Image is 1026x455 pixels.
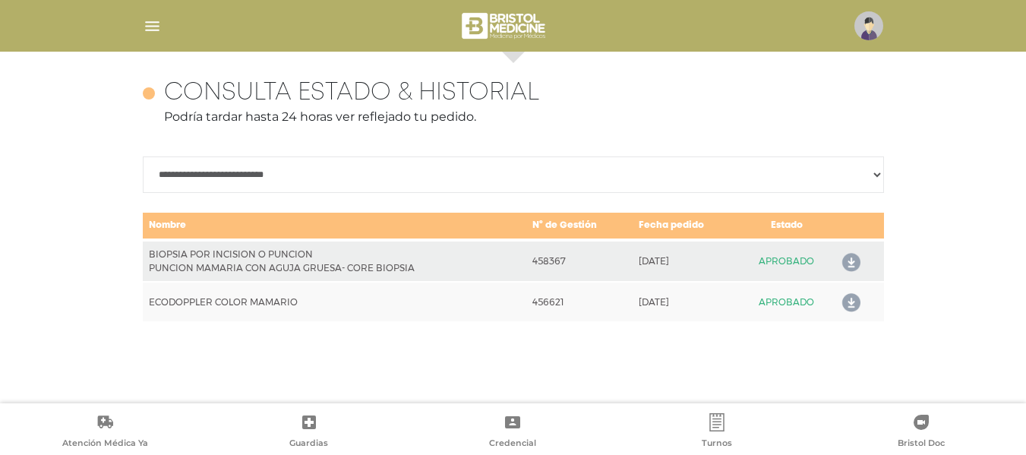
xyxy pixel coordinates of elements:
[164,79,539,108] h4: Consulta estado & historial
[207,413,412,452] a: Guardias
[143,17,162,36] img: Cober_menu-lines-white.svg
[411,413,615,452] a: Credencial
[526,212,633,240] td: N° de Gestión
[819,413,1023,452] a: Bristol Doc
[633,282,740,322] td: [DATE]
[289,438,328,451] span: Guardias
[526,240,633,282] td: 458367
[633,212,740,240] td: Fecha pedido
[854,11,883,40] img: profile-placeholder.svg
[615,413,819,452] a: Turnos
[740,282,833,322] td: APROBADO
[143,212,527,240] td: Nombre
[740,240,833,282] td: APROBADO
[740,212,833,240] td: Estado
[62,438,148,451] span: Atención Médica Ya
[3,413,207,452] a: Atención Médica Ya
[143,282,527,322] td: ECODOPPLER COLOR MAMARIO
[143,240,527,282] td: BIOPSIA POR INCISION O PUNCION PUNCION MAMARIA CON AGUJA GRUESA- CORE BIOPSIA
[898,438,945,451] span: Bristol Doc
[489,438,536,451] span: Credencial
[143,108,884,126] p: Podría tardar hasta 24 horas ver reflejado tu pedido.
[526,282,633,322] td: 456621
[633,240,740,282] td: [DATE]
[459,8,550,44] img: bristol-medicine-blanco.png
[702,438,732,451] span: Turnos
